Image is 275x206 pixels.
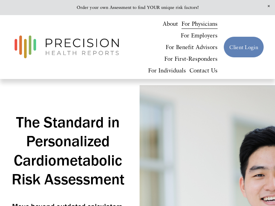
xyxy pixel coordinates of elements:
[181,18,218,30] a: For Physicians
[181,30,218,41] a: For Employers
[163,18,178,30] a: About
[189,65,218,76] a: Contact Us
[11,113,125,188] h1: The Standard in Personalized Cardiometabolic Risk Assessment
[148,65,186,76] a: For Individuals
[166,41,218,53] a: For Benefit Advisors
[223,36,264,58] a: Client Login
[164,53,218,65] a: For First-Responders
[11,32,122,61] img: Precision Health Reports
